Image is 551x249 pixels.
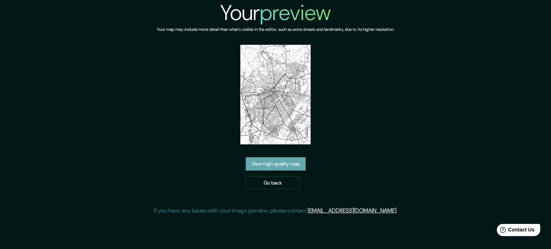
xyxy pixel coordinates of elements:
[487,221,543,241] iframe: Help widget launcher
[240,45,311,144] img: created-map-preview
[308,207,396,214] a: [EMAIL_ADDRESS][DOMAIN_NAME]
[154,206,397,215] p: If you have any issues with your image preview, please contact .
[246,157,306,171] a: View high quality map
[246,176,300,190] a: Go back
[157,26,394,33] h6: Your map may include more detail than what's visible in the editor, such as extra streets and lan...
